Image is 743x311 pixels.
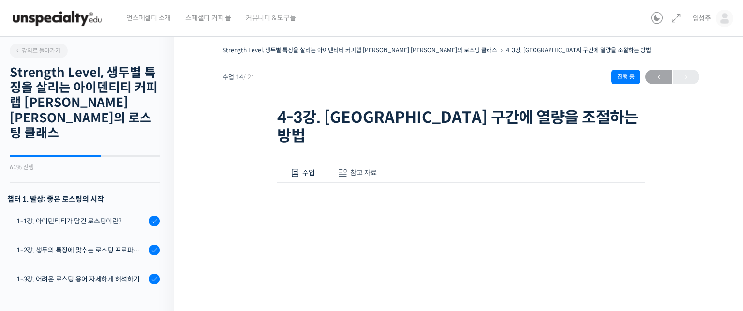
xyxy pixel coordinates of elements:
div: 1-1강. 아이덴티티가 담긴 로스팅이란? [16,216,146,226]
span: 참고 자료 [350,168,377,177]
div: 1-2강. 생두의 특징에 맞추는 로스팅 프로파일 'Stength Level' [16,245,146,255]
span: 임성주 [693,14,711,23]
span: / 21 [243,73,255,81]
a: Strength Level, 생두별 특징을 살리는 아이덴티티 커피랩 [PERSON_NAME] [PERSON_NAME]의 로스팅 클래스 [223,46,497,54]
a: 4-3강. [GEOGRAPHIC_DATA] 구간에 열량을 조절하는 방법 [506,46,651,54]
h1: 4-3강. [GEOGRAPHIC_DATA] 구간에 열량을 조절하는 방법 [277,108,645,146]
a: 강의로 돌아가기 [10,44,68,58]
span: 수업 14 [223,74,255,80]
div: 61% 진행 [10,164,160,170]
span: 수업 [302,168,315,177]
h2: Strength Level, 생두별 특징을 살리는 아이덴티티 커피랩 [PERSON_NAME] [PERSON_NAME]의 로스팅 클래스 [10,65,160,141]
span: ← [645,71,672,84]
span: 강의로 돌아가기 [15,47,60,54]
div: 1-3강. 어려운 로스팅 용어 자세하게 해석하기 [16,274,146,284]
h3: 챕터 1. 발상: 좋은 로스팅의 시작 [7,193,160,206]
div: 진행 중 [611,70,640,84]
a: ←이전 [645,70,672,84]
